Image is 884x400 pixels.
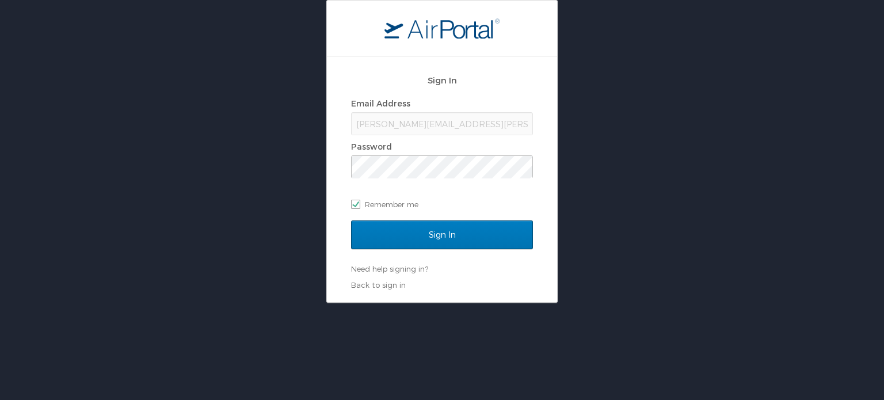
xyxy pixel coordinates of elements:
label: Password [351,142,392,151]
img: logo [384,18,500,39]
label: Remember me [351,196,533,213]
input: Sign In [351,220,533,249]
label: Email Address [351,98,410,108]
a: Back to sign in [351,280,406,289]
a: Need help signing in? [351,264,428,273]
h2: Sign In [351,74,533,87]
